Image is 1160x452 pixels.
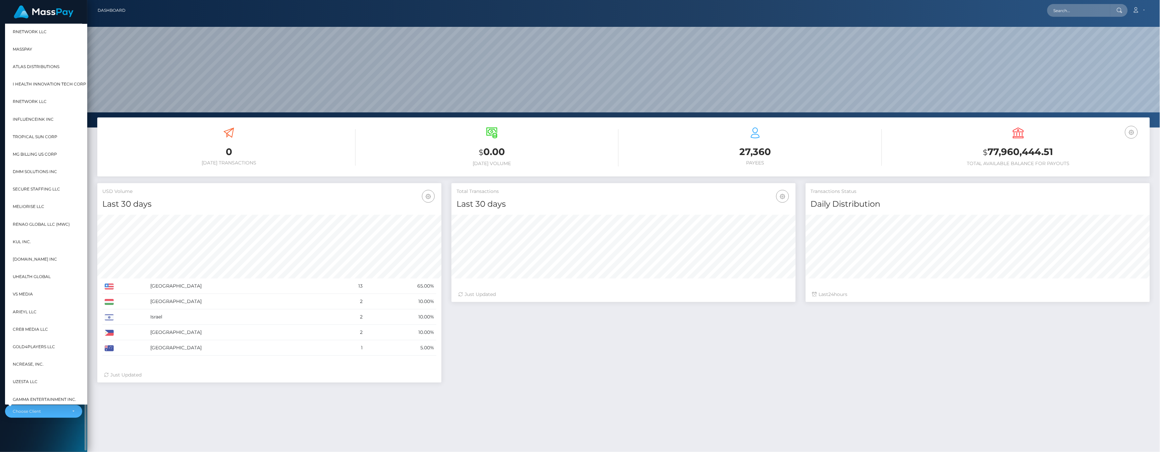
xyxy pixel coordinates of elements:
span: Gold4Players LLC [13,343,55,351]
h4: Last 30 days [457,198,791,210]
span: MG Billing US Corp [13,150,57,159]
td: 10.00% [365,294,436,309]
span: Renao Global LLC (MWC) [13,220,70,229]
td: [GEOGRAPHIC_DATA] [148,325,335,340]
span: UHealth Global [13,272,51,281]
td: [GEOGRAPHIC_DATA] [148,279,335,294]
td: 10.00% [365,309,436,325]
h5: USD Volume [102,188,436,195]
span: Arieyl LLC [13,307,37,316]
img: US.png [105,284,114,290]
div: Choose Client [13,409,67,414]
span: [DOMAIN_NAME] INC [13,255,57,264]
img: MassPay Logo [14,5,73,18]
img: HU.png [105,299,114,305]
h3: 0.00 [366,145,619,159]
div: Last hours [812,291,1143,298]
td: [GEOGRAPHIC_DATA] [148,294,335,309]
h4: Daily Distribution [811,198,1145,210]
div: Just Updated [458,291,789,298]
img: AU.png [105,345,114,351]
h3: 77,960,444.51 [892,145,1145,159]
td: [GEOGRAPHIC_DATA] [148,340,335,356]
h5: Transactions Status [811,188,1145,195]
td: 2 [335,294,365,309]
h5: Total Transactions [457,188,791,195]
td: 2 [335,309,365,325]
a: Dashboard [98,3,125,17]
img: PH.png [105,330,114,336]
span: RNetwork LLC [13,27,47,36]
span: Tropical Sun Corp [13,133,57,141]
span: Secure Staffing LLC [13,185,60,194]
td: 65.00% [365,279,436,294]
h6: [DATE] Transactions [102,160,356,166]
input: Search... [1047,4,1110,17]
h6: Payees [629,160,882,166]
h3: 27,360 [629,145,882,158]
span: VS Media [13,290,33,299]
h4: Last 30 days [102,198,436,210]
span: DMM Solutions Inc [13,167,57,176]
td: 1 [335,340,365,356]
span: Atlas Distributions [13,62,59,71]
td: 10.00% [365,325,436,340]
span: I HEALTH INNOVATION TECH CORP [13,80,86,89]
span: Gamma Entertainment Inc. [13,395,76,404]
button: Choose Client [5,405,82,418]
span: 24 [829,291,834,297]
span: Cre8 Media LLC [13,325,48,334]
span: Meliorise LLC [13,202,44,211]
span: UzestA LLC [13,378,38,386]
td: Israel [148,309,335,325]
small: $ [983,148,988,157]
span: MassPay [13,45,32,54]
td: 2 [335,325,365,340]
td: 5.00% [365,340,436,356]
span: InfluenceInk Inc [13,115,54,123]
td: 13 [335,279,365,294]
div: Just Updated [104,371,435,379]
h6: [DATE] Volume [366,161,619,166]
span: Kul Inc. [13,238,31,246]
h3: 0 [102,145,356,158]
small: $ [479,148,484,157]
h6: Total Available Balance for Payouts [892,161,1145,166]
img: IL.png [105,314,114,320]
span: Ncrease, Inc. [13,360,44,369]
span: rNetwork LLC [13,97,47,106]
